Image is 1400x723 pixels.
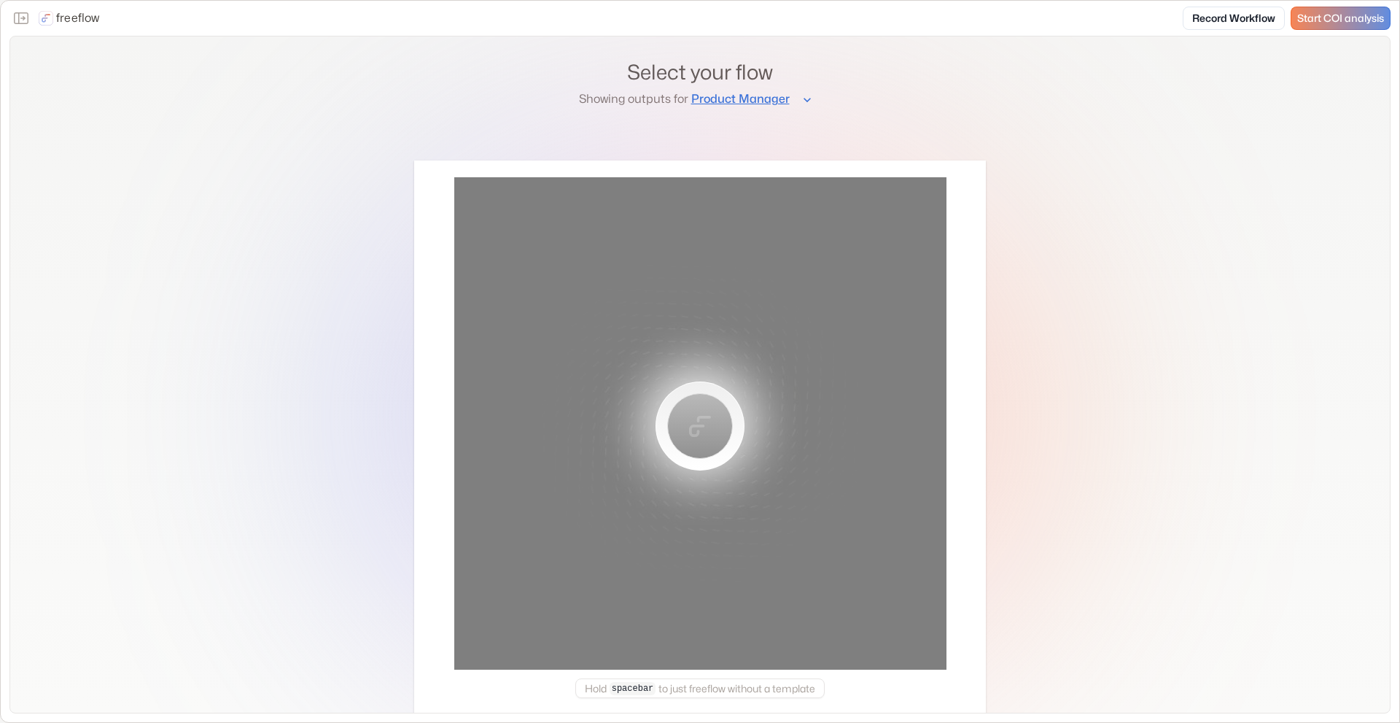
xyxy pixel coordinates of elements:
a: freeflow [39,9,100,27]
span: to just freeflow without a template [658,681,815,696]
code: spacebar [610,682,655,695]
p: freeflow [56,9,100,27]
span: Showing outputs for [579,92,822,106]
span: Hold [585,681,607,696]
a: Start COI analysis [1291,7,1391,30]
h1: Select your flow [627,60,773,85]
span: Product Manager [688,90,796,110]
a: Record Workflow [1183,7,1285,30]
button: Close the sidebar [9,7,33,30]
span: Start COI analysis [1297,12,1384,25]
